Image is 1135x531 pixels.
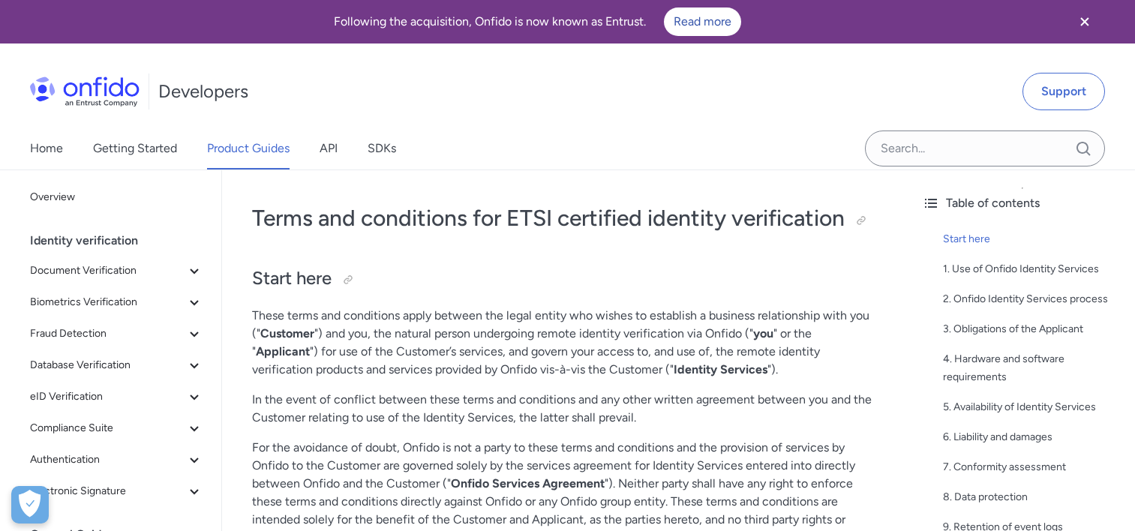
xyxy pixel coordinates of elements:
a: Support [1022,73,1105,110]
span: Document Verification [30,262,185,280]
a: Home [30,127,63,169]
button: Compliance Suite [24,413,209,443]
button: Abrir preferencias [11,486,49,523]
strong: Onfido Services Agreement [451,476,605,490]
a: 2. Onfido Identity Services process [943,290,1123,308]
a: SDKs [368,127,396,169]
svg: Close banner [1076,13,1094,31]
a: 5. Availability of Identity Services [943,398,1123,416]
a: 6. Liability and damages [943,428,1123,446]
p: In the event of conflict between these terms and conditions and any other written agreement betwe... [252,391,880,427]
h1: Terms and conditions for ETSI certified identity verification [252,203,880,233]
span: eID Verification [30,388,185,406]
img: Onfido Logo [30,76,140,106]
span: Compliance Suite [30,419,185,437]
div: Following the acquisition, Onfido is now known as Entrust. [18,7,1057,36]
span: Overview [30,188,203,206]
a: 3. Obligations of the Applicant [943,320,1123,338]
div: Table of contents [922,194,1123,212]
strong: Applicant [256,344,310,358]
span: Electronic Signature [30,482,185,500]
span: Authentication [30,451,185,469]
a: 8. Data protection [943,488,1123,506]
div: Preferencias de cookies [11,486,49,523]
span: Biometrics Verification [30,293,185,311]
button: Close banner [1057,3,1112,40]
input: Onfido search input field [865,130,1105,166]
a: API [320,127,338,169]
a: 1. Use of Onfido Identity Services [943,260,1123,278]
button: Fraud Detection [24,319,209,349]
button: Document Verification [24,256,209,286]
a: 4. Hardware and software requirements [943,350,1123,386]
span: Fraud Detection [30,325,185,343]
h2: Start here [252,266,880,292]
a: Getting Started [93,127,177,169]
a: Start here [943,230,1123,248]
strong: Identity Services [674,362,767,376]
div: Identity verification [30,226,215,256]
a: Product Guides [207,127,290,169]
button: Biometrics Verification [24,287,209,317]
p: These terms and conditions apply between the legal entity who wishes to establish a business rela... [252,307,880,379]
button: Electronic Signature [24,476,209,506]
h1: Developers [158,79,248,103]
strong: Customer [260,326,314,340]
button: eID Verification [24,382,209,412]
button: Database Verification [24,350,209,380]
a: 7. Conformity assessment [943,458,1123,476]
span: Database Verification [30,356,185,374]
button: Authentication [24,445,209,475]
a: Overview [24,182,209,212]
strong: you [753,326,773,340]
a: Read more [664,7,741,36]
